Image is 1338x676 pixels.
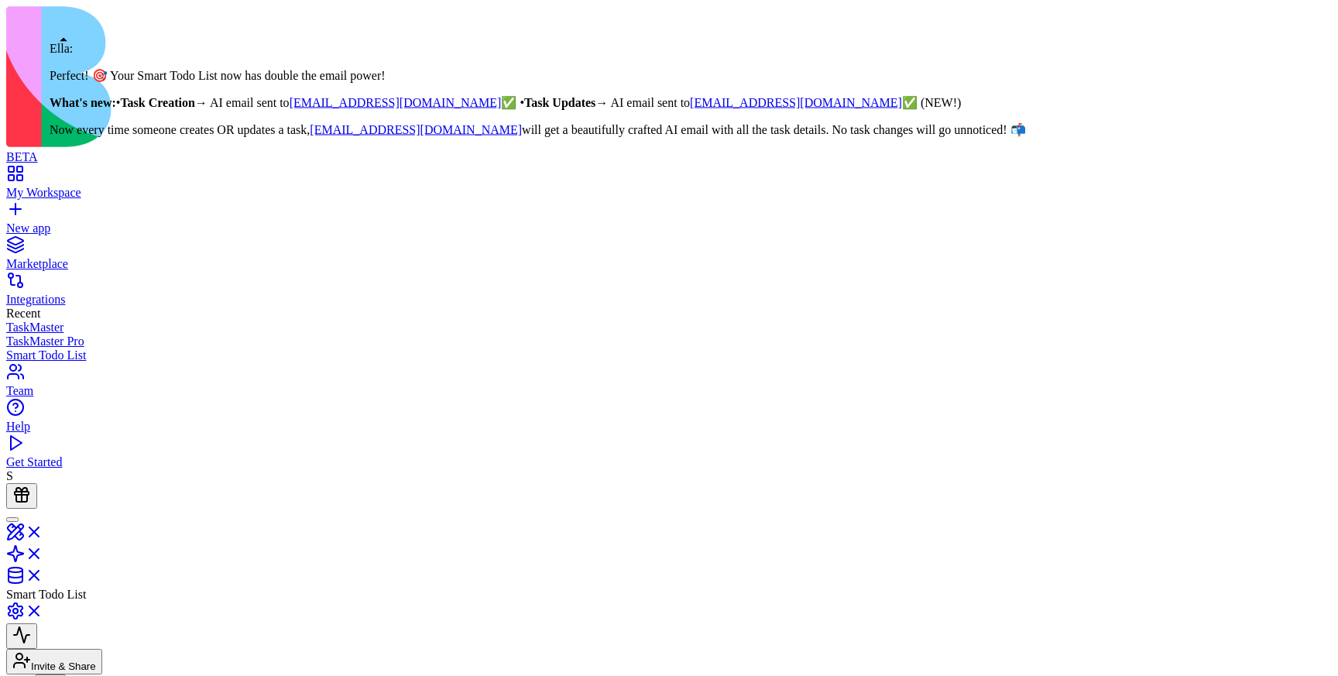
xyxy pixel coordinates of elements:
button: Invite & Share [6,649,102,674]
a: TaskMaster Pro [6,335,1332,348]
a: [EMAIL_ADDRESS][DOMAIN_NAME] [290,96,502,109]
a: My Workspace [6,172,1332,200]
a: Smart Todo List [6,348,1332,362]
div: Get Started [6,455,1332,469]
div: My Workspace [6,186,1332,200]
strong: Task Updates [524,96,595,109]
span: Smart Todo List [6,588,86,601]
strong: Task Creation [120,96,194,109]
span: Ella: [50,42,73,55]
a: Integrations [6,279,1332,307]
a: BETA [6,136,1332,164]
p: Now every time someone creates OR updates a task, will get a beautifully crafted AI email with al... [50,122,1026,137]
a: [EMAIL_ADDRESS][DOMAIN_NAME] [690,96,902,109]
span: S [6,469,13,482]
a: Marketplace [6,243,1332,271]
strong: What's new: [50,96,116,109]
div: New app [6,221,1332,235]
a: Get Started [6,441,1332,469]
div: Integrations [6,293,1332,307]
span: Recent [6,307,40,320]
div: Marketplace [6,257,1332,271]
p: Perfect! 🎯 Your Smart Todo List now has double the email power! [50,68,1026,83]
div: Help [6,420,1332,434]
div: BETA [6,150,1332,164]
a: Help [6,406,1332,434]
div: Team [6,384,1332,398]
a: [EMAIL_ADDRESS][DOMAIN_NAME] [310,123,522,136]
a: New app [6,208,1332,235]
a: TaskMaster [6,321,1332,335]
img: logo [6,6,629,147]
a: Team [6,370,1332,398]
p: • → AI email sent to ✅ • → AI email sent to ✅ (NEW!) [50,95,1026,110]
